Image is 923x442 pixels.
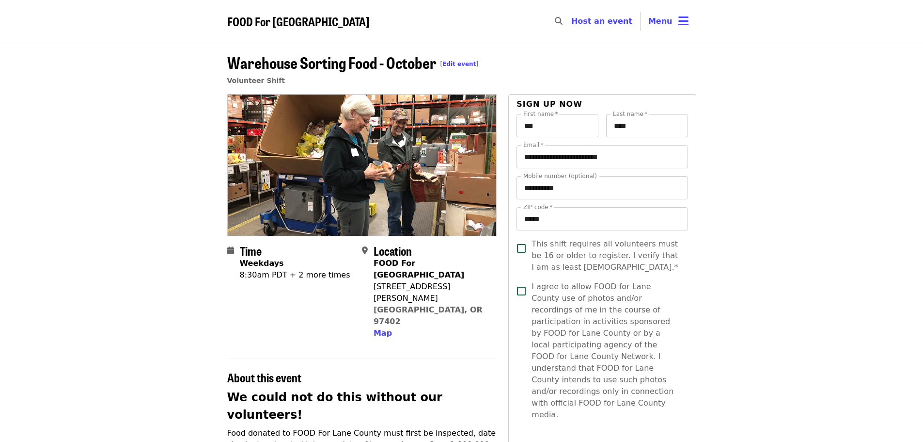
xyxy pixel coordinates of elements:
label: First name [523,111,558,117]
strong: Weekdays [240,259,284,268]
a: Edit event [442,61,476,67]
span: About this event [227,369,301,386]
input: Email [516,145,688,168]
input: First name [516,114,598,137]
a: Host an event [571,16,632,26]
a: [GEOGRAPHIC_DATA], OR 97402 [374,305,483,326]
img: Warehouse Sorting Food - October organized by FOOD For Lane County [228,95,497,235]
label: Mobile number (optional) [523,173,597,179]
i: map-marker-alt icon [362,246,368,255]
i: calendar icon [227,246,234,255]
input: Last name [606,114,688,137]
label: Email [523,142,544,148]
span: [ ] [440,61,479,67]
strong: FOOD For [GEOGRAPHIC_DATA] [374,259,464,279]
button: Toggle account menu [641,10,696,33]
input: Mobile number (optional) [516,176,688,199]
input: ZIP code [516,207,688,230]
a: Volunteer Shift [227,77,285,84]
span: Sign up now [516,99,582,109]
span: I agree to allow FOOD for Lane County use of photos and/or recordings of me in the course of part... [532,281,680,421]
span: This shift requires all volunteers must be 16 or older to register. I verify that I am as least [... [532,238,680,273]
span: Map [374,328,392,338]
i: search icon [555,16,563,26]
span: Warehouse Sorting Food - October [227,51,479,74]
h2: We could not do this without our volunteers! [227,389,497,424]
i: bars icon [678,14,688,28]
div: [STREET_ADDRESS][PERSON_NAME] [374,281,489,304]
span: Location [374,242,412,259]
label: Last name [613,111,647,117]
input: Search [568,10,576,33]
a: FOOD For [GEOGRAPHIC_DATA] [227,15,370,29]
label: ZIP code [523,204,552,210]
button: Map [374,327,392,339]
span: FOOD For [GEOGRAPHIC_DATA] [227,13,370,30]
span: Time [240,242,262,259]
span: Menu [648,16,673,26]
div: 8:30am PDT + 2 more times [240,269,350,281]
